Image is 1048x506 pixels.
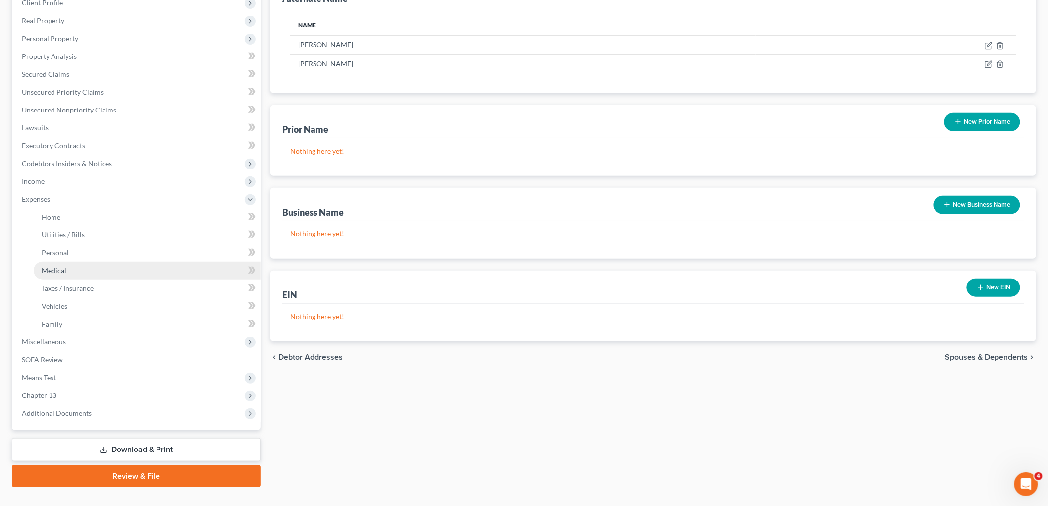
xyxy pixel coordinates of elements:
[22,123,49,132] span: Lawsuits
[34,226,261,244] a: Utilities / Bills
[22,141,85,150] span: Executory Contracts
[14,65,261,83] a: Secured Claims
[22,391,56,399] span: Chapter 13
[290,312,1016,322] p: Nothing here yet!
[967,279,1020,297] button: New EIN
[34,315,261,333] a: Family
[1028,353,1036,361] i: chevron_right
[42,248,69,257] span: Personal
[34,280,261,297] a: Taxes / Insurance
[22,106,116,114] span: Unsecured Nonpriority Claims
[42,213,60,221] span: Home
[22,159,112,168] span: Codebtors Insiders & Notices
[14,48,261,65] a: Property Analysis
[22,70,69,78] span: Secured Claims
[945,353,1028,361] span: Spouses & Dependents
[270,353,278,361] i: chevron_left
[945,353,1036,361] button: Spouses & Dependents chevron_right
[14,119,261,137] a: Lawsuits
[42,284,94,292] span: Taxes / Insurance
[290,15,756,35] th: Name
[34,208,261,226] a: Home
[22,52,77,60] span: Property Analysis
[14,351,261,369] a: SOFA Review
[42,302,67,310] span: Vehicles
[282,289,297,301] div: EIN
[12,465,261,487] a: Review & File
[1014,472,1038,496] iframe: Intercom live chat
[42,266,66,275] span: Medical
[22,88,104,96] span: Unsecured Priority Claims
[14,137,261,155] a: Executory Contracts
[290,146,1016,156] p: Nothing here yet!
[282,206,344,218] div: Business Name
[34,262,261,280] a: Medical
[934,196,1020,214] button: New Business Name
[42,230,85,239] span: Utilities / Bills
[42,320,62,328] span: Family
[22,409,92,417] span: Additional Documents
[22,373,56,382] span: Means Test
[12,438,261,461] a: Download & Print
[14,83,261,101] a: Unsecured Priority Claims
[290,35,756,54] td: [PERSON_NAME]
[278,353,343,361] span: Debtor Addresses
[22,337,66,346] span: Miscellaneous
[290,229,1016,239] p: Nothing here yet!
[22,355,63,364] span: SOFA Review
[270,353,343,361] button: chevron_left Debtor Addresses
[22,34,78,43] span: Personal Property
[22,16,64,25] span: Real Property
[282,123,328,135] div: Prior Name
[22,195,50,203] span: Expenses
[290,55,756,73] td: [PERSON_NAME]
[34,297,261,315] a: Vehicles
[14,101,261,119] a: Unsecured Nonpriority Claims
[34,244,261,262] a: Personal
[22,177,45,185] span: Income
[944,113,1020,131] button: New Prior Name
[1035,472,1043,480] span: 4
